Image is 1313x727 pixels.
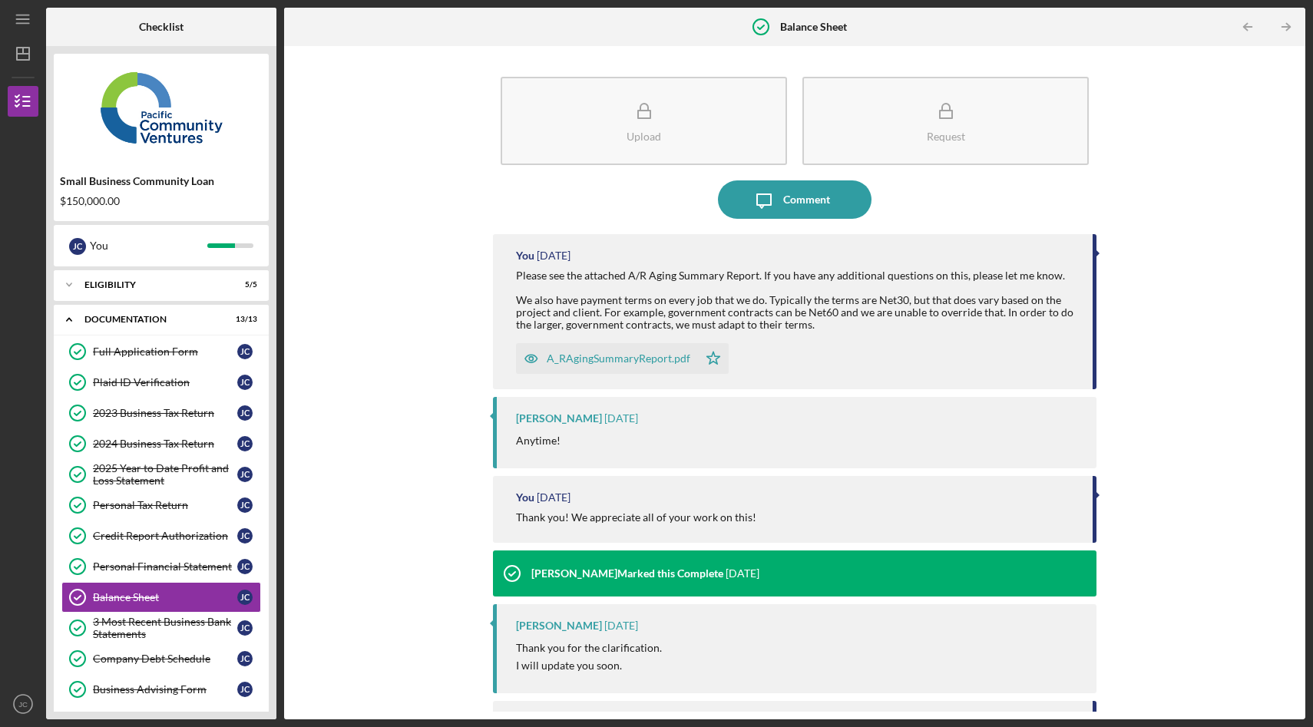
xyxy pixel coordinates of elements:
[604,412,638,425] time: 2025-09-11 18:50
[604,620,638,632] time: 2025-09-11 18:14
[516,511,756,524] div: Thank you! We appreciate all of your work on this!
[61,582,261,613] a: Balance SheetJC
[93,376,237,388] div: Plaid ID Verification
[60,195,263,207] div: $150,000.00
[237,497,253,513] div: J C
[516,620,602,632] div: [PERSON_NAME]
[237,590,253,605] div: J C
[237,436,253,451] div: J C
[139,21,184,33] b: Checklist
[93,407,237,419] div: 2023 Business Tax Return
[61,551,261,582] a: Personal Financial StatementJC
[93,462,237,487] div: 2025 Year to Date Profit and Loss Statement
[93,591,237,603] div: Balance Sheet
[8,689,38,719] button: JC
[61,643,261,674] a: Company Debt ScheduleJC
[237,682,253,697] div: J C
[61,428,261,459] a: 2024 Business Tax ReturnJC
[93,438,237,450] div: 2024 Business Tax Return
[627,131,661,142] div: Upload
[927,131,965,142] div: Request
[61,367,261,398] a: Plaid ID VerificationJC
[230,280,257,289] div: 5 / 5
[61,490,261,520] a: Personal Tax ReturnJC
[516,432,561,449] p: Anytime!
[61,398,261,428] a: 2023 Business Tax ReturnJC
[61,336,261,367] a: Full Application FormJC
[90,233,207,259] div: You
[84,315,219,324] div: Documentation
[501,77,787,165] button: Upload
[237,620,253,636] div: J C
[237,467,253,482] div: J C
[60,175,263,187] div: Small Business Community Loan
[718,180,871,219] button: Comment
[237,344,253,359] div: J C
[93,530,237,542] div: Credit Report Authorization
[547,352,690,365] div: A_RAgingSummaryReport.pdf
[537,491,571,504] time: 2025-09-11 18:26
[516,639,662,674] p: Thank you for the clarification. I will update you soon.
[54,61,269,154] img: Product logo
[93,499,237,511] div: Personal Tax Return
[516,412,602,425] div: [PERSON_NAME]
[537,249,571,262] time: 2025-09-17 19:35
[237,528,253,544] div: J C
[69,238,86,255] div: J C
[93,616,237,640] div: 3 Most Recent Business Bank Statements
[84,280,219,289] div: Eligibility
[516,249,534,262] div: You
[61,459,261,490] a: 2025 Year to Date Profit and Loss StatementJC
[783,180,830,219] div: Comment
[516,343,729,374] button: A_RAgingSummaryReport.pdf
[93,683,237,696] div: Business Advising Form
[230,315,257,324] div: 13 / 13
[237,375,253,390] div: J C
[802,77,1089,165] button: Request
[531,567,723,580] div: [PERSON_NAME] Marked this Complete
[516,269,1077,331] div: Please see the attached A/R Aging Summary Report. If you have any additional questions on this, p...
[93,345,237,358] div: Full Application Form
[93,653,237,665] div: Company Debt Schedule
[237,651,253,666] div: J C
[237,559,253,574] div: J C
[93,560,237,573] div: Personal Financial Statement
[61,674,261,705] a: Business Advising FormJC
[516,491,534,504] div: You
[18,700,28,709] text: JC
[726,567,759,580] time: 2025-09-11 18:16
[61,520,261,551] a: Credit Report AuthorizationJC
[61,613,261,643] a: 3 Most Recent Business Bank StatementsJC
[237,405,253,421] div: J C
[780,21,847,33] b: Balance Sheet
